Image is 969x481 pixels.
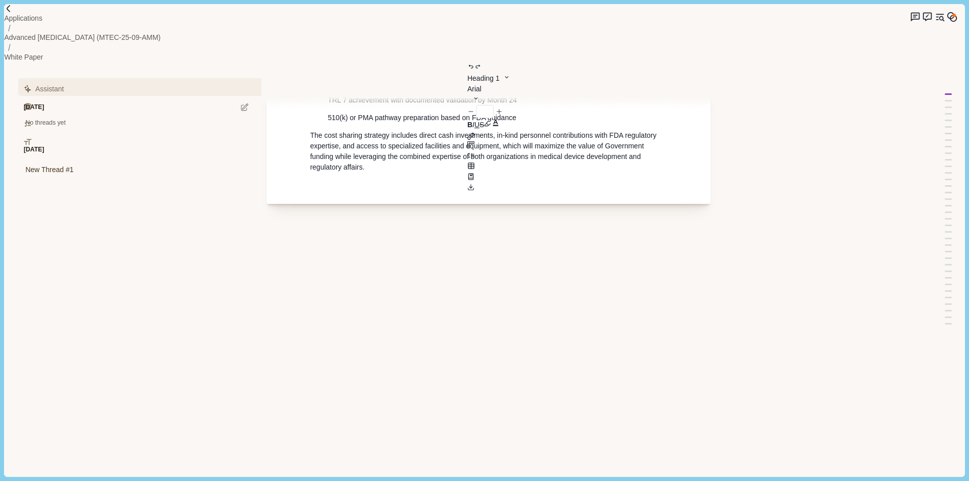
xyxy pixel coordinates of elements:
i: I [472,121,474,129]
span: Heading 1 [467,74,500,82]
button: Adjust margins [467,141,474,148]
button: Line height [467,130,474,141]
button: I [472,120,474,130]
b: B [467,121,472,129]
div: Arial [467,84,481,94]
span: Assistant [35,84,64,94]
img: Forward slash icon [4,43,15,52]
img: Forward slash icon [4,4,13,13]
a: Applications [4,13,42,24]
u: U [474,121,479,129]
button: Decrease font size [467,108,474,115]
div: [DATE] [18,96,44,119]
div: No threads yet [18,119,252,128]
div: [DATE] [18,138,44,162]
button: Increase font size [496,108,503,115]
a: White Paper [4,52,43,63]
button: S [479,120,484,130]
button: Redo [474,63,481,70]
span: New Thread #1 [25,165,73,175]
button: Undo [467,63,474,70]
button: Line height [467,152,474,159]
button: Export to docx [467,184,474,191]
button: Line height [467,173,474,180]
button: Arial [467,84,481,105]
button: U [474,120,479,130]
a: Advanced [MEDICAL_DATA] (MTEC-25-09-AMM) [4,32,160,43]
button: Heading 1 [467,73,510,84]
button: B [467,120,472,130]
button: Line height [467,162,475,170]
img: Forward slash icon [4,24,15,33]
s: S [479,121,484,129]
